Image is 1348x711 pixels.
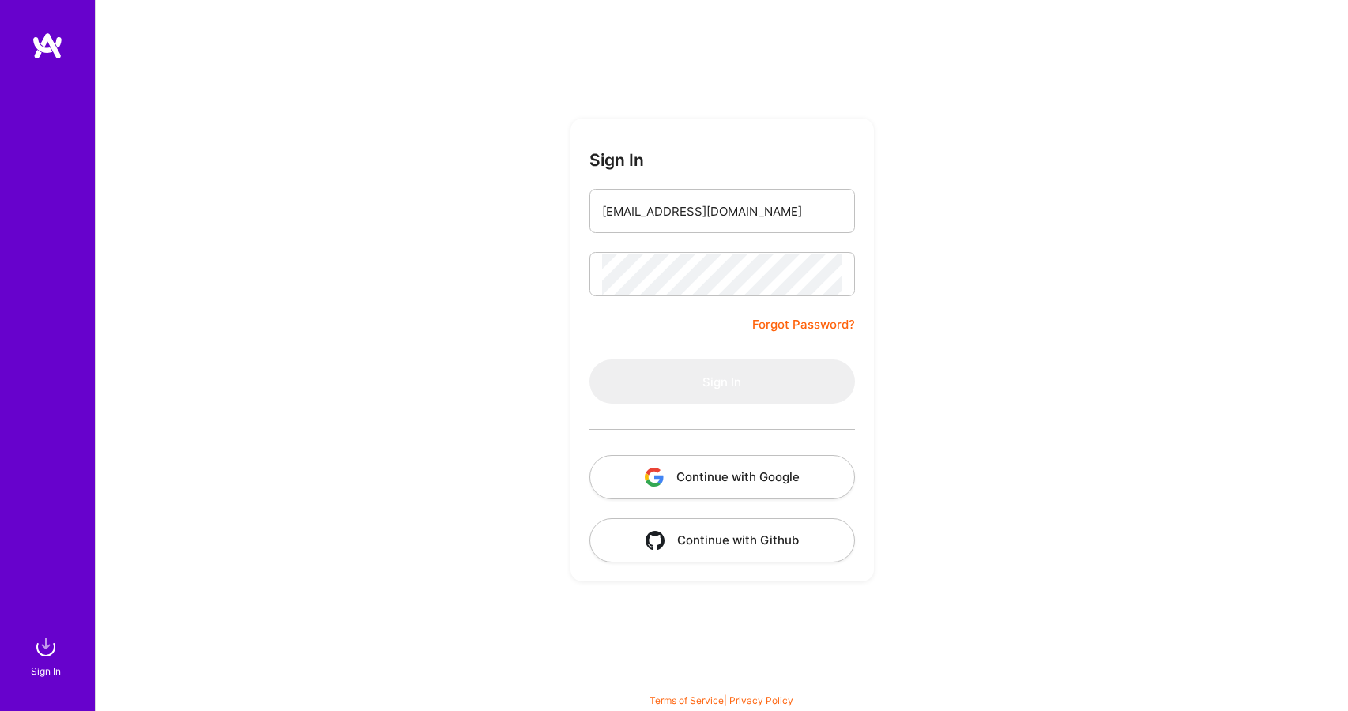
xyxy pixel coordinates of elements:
[95,664,1348,703] div: © 2025 ATeams Inc., All rights reserved.
[589,518,855,562] button: Continue with Github
[645,468,664,487] img: icon
[752,315,855,334] a: Forgot Password?
[729,694,793,706] a: Privacy Policy
[650,694,724,706] a: Terms of Service
[589,150,644,170] h3: Sign In
[650,694,793,706] span: |
[589,359,855,404] button: Sign In
[33,631,62,679] a: sign inSign In
[30,631,62,663] img: sign in
[602,191,842,231] input: Email...
[589,455,855,499] button: Continue with Google
[32,32,63,60] img: logo
[646,531,665,550] img: icon
[31,663,61,679] div: Sign In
